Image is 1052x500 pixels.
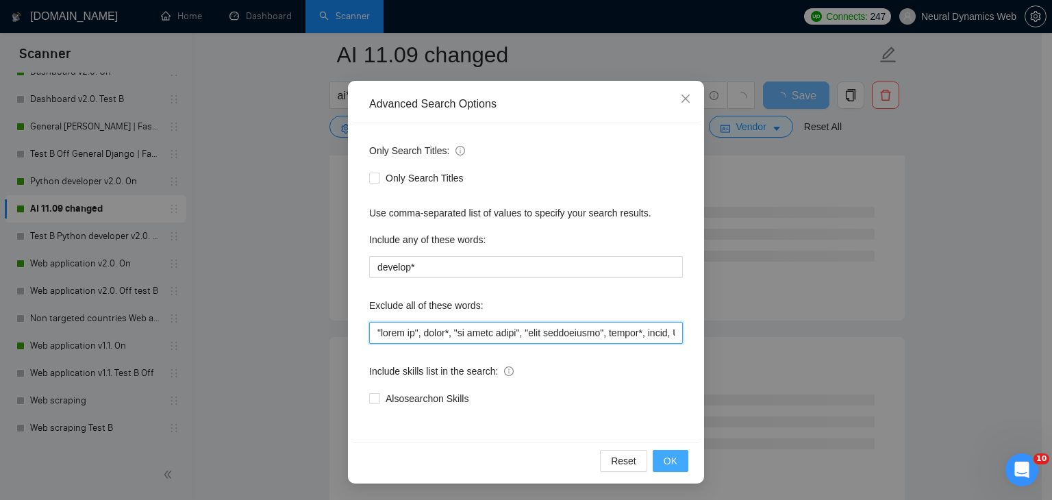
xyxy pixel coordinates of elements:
[455,146,465,155] span: info-circle
[600,450,647,472] button: Reset
[1034,453,1049,464] span: 10
[504,366,514,376] span: info-circle
[369,205,683,221] div: Use comma-separated list of values to specify your search results.
[369,229,486,251] label: Include any of these words:
[369,364,514,379] span: Include skills list in the search:
[680,93,691,104] span: close
[380,391,474,406] span: Also search on Skills
[369,97,683,112] div: Advanced Search Options
[611,453,636,468] span: Reset
[653,450,688,472] button: OK
[369,295,484,316] label: Exclude all of these words:
[664,453,677,468] span: OK
[369,143,465,158] span: Only Search Titles:
[1005,453,1038,486] iframe: Intercom live chat
[667,81,704,118] button: Close
[380,171,469,186] span: Only Search Titles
